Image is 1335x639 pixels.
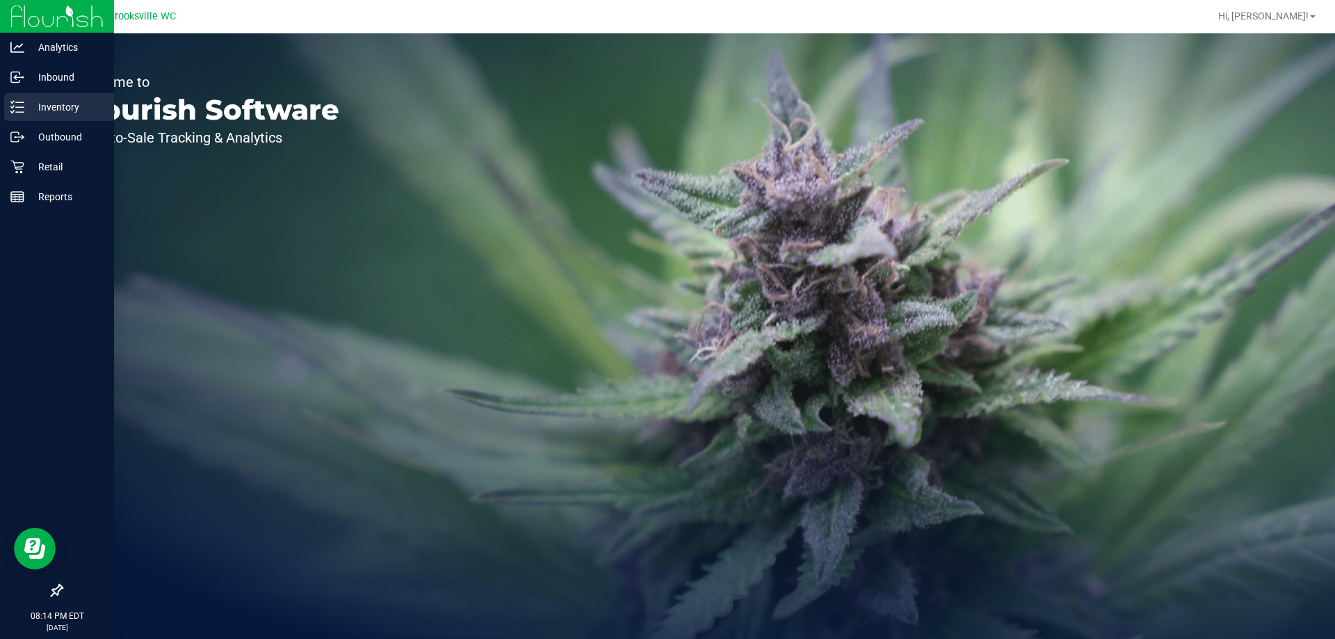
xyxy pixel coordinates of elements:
[1218,10,1309,22] span: Hi, [PERSON_NAME]!
[24,69,108,86] p: Inbound
[10,160,24,174] inline-svg: Retail
[6,622,108,633] p: [DATE]
[10,70,24,84] inline-svg: Inbound
[24,159,108,175] p: Retail
[24,129,108,145] p: Outbound
[108,10,176,22] span: Brooksville WC
[14,528,56,569] iframe: Resource center
[10,130,24,144] inline-svg: Outbound
[75,75,339,89] p: Welcome to
[10,190,24,204] inline-svg: Reports
[24,188,108,205] p: Reports
[10,100,24,114] inline-svg: Inventory
[75,96,339,124] p: Flourish Software
[24,99,108,115] p: Inventory
[24,39,108,56] p: Analytics
[75,131,339,145] p: Seed-to-Sale Tracking & Analytics
[6,610,108,622] p: 08:14 PM EDT
[10,40,24,54] inline-svg: Analytics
